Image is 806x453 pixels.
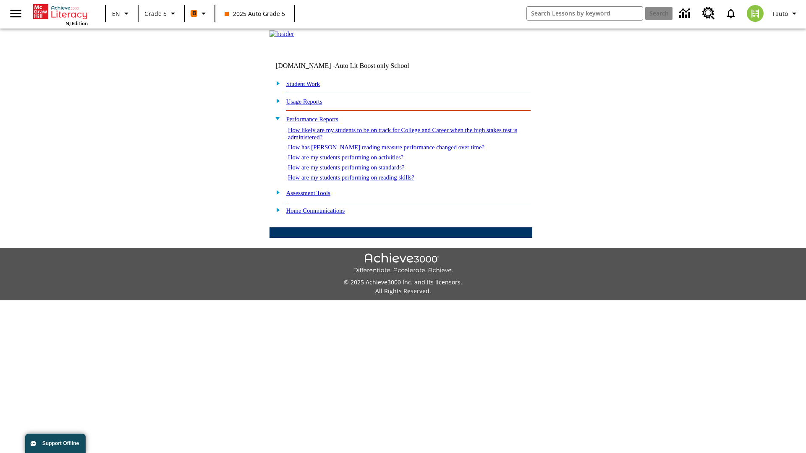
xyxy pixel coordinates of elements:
button: Select a new avatar [742,3,769,24]
img: plus.gif [272,79,280,87]
span: EN [112,9,120,18]
a: Resource Center, Will open in new tab [697,2,720,25]
span: Support Offline [42,440,79,446]
img: header [270,30,294,38]
img: Achieve3000 Differentiate Accelerate Achieve [353,253,453,274]
img: minus.gif [272,115,280,122]
img: avatar image [747,5,764,22]
button: Language: EN, Select a language [108,6,135,21]
span: 2025 Auto Grade 5 [225,9,285,18]
td: [DOMAIN_NAME] - [276,62,430,70]
div: Home [33,3,88,26]
button: Support Offline [25,434,86,453]
img: plus.gif [272,206,280,213]
a: Student Work [286,81,320,87]
a: Data Center [674,2,697,25]
input: search field [527,7,643,20]
span: Grade 5 [144,9,167,18]
a: How are my students performing on activities? [288,154,403,161]
span: B [192,8,196,18]
button: Boost Class color is orange. Change class color [187,6,212,21]
span: NJ Edition [65,20,88,26]
span: Tauto [772,9,788,18]
button: Grade: Grade 5, Select a grade [141,6,181,21]
a: How has [PERSON_NAME] reading measure performance changed over time? [288,144,484,151]
a: Notifications [720,3,742,24]
button: Open side menu [3,1,28,26]
button: Profile/Settings [769,6,803,21]
a: Usage Reports [286,98,322,105]
a: How are my students performing on reading skills? [288,174,414,181]
a: How likely are my students to be on track for College and Career when the high stakes test is adm... [288,127,517,141]
img: plus.gif [272,97,280,104]
nobr: Auto Lit Boost only School [335,62,409,69]
a: How are my students performing on standards? [288,164,405,171]
a: Assessment Tools [286,190,330,196]
a: Performance Reports [286,116,338,122]
img: plus.gif [272,188,280,196]
a: Home Communications [286,207,345,214]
